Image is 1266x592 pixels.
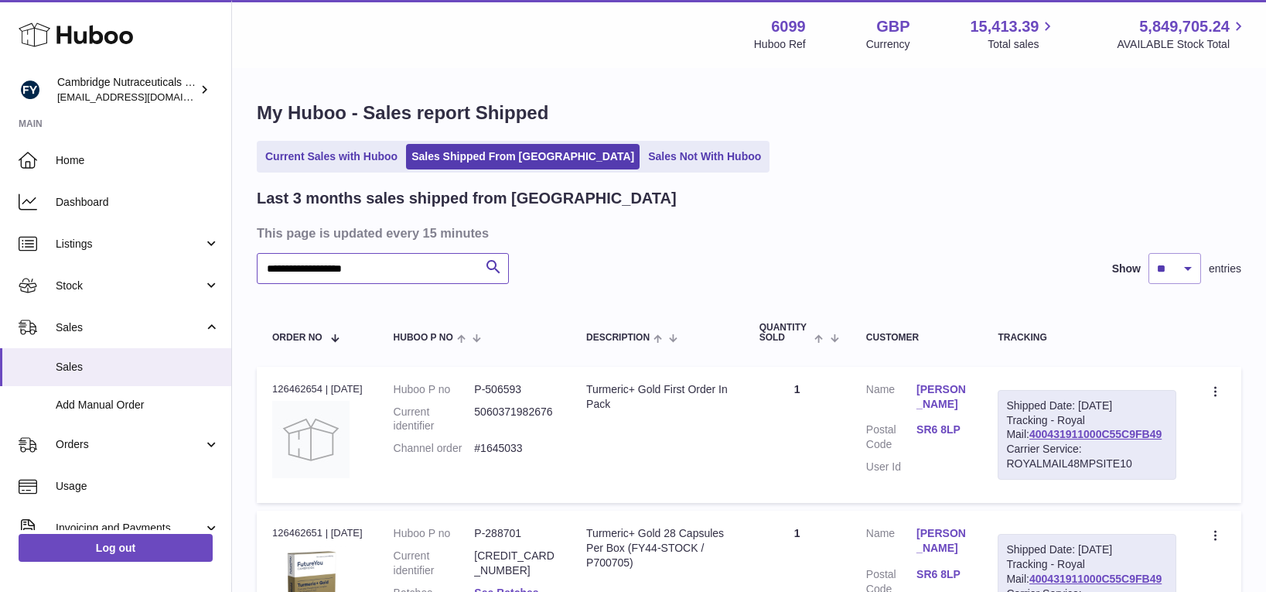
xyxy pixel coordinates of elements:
[866,37,910,52] div: Currency
[257,188,677,209] h2: Last 3 months sales shipped from [GEOGRAPHIC_DATA]
[394,441,475,456] dt: Channel order
[866,526,916,559] dt: Name
[866,423,916,452] dt: Postal Code
[1117,37,1247,52] span: AVAILABLE Stock Total
[394,526,475,541] dt: Huboo P no
[56,279,203,293] span: Stock
[56,398,220,412] span: Add Manual Order
[474,549,555,578] dd: [CREDIT_CARD_NUMBER]
[1209,262,1241,276] span: entries
[56,320,203,335] span: Sales
[1117,16,1247,52] a: 5,849,705.24 AVAILABLE Stock Total
[866,382,916,416] dt: Name
[57,75,196,104] div: Cambridge Nutraceuticals Ltd
[1029,428,1162,440] a: 400431911000C55C9FB49
[866,460,916,474] dt: User Id
[970,16,1056,52] a: 15,413.39 Total sales
[56,521,203,536] span: Invoicing and Payments
[998,333,1176,343] div: Tracking
[998,390,1176,480] div: Tracking - Royal Mail:
[394,333,453,343] span: Huboo P no
[56,437,203,452] span: Orders
[1112,262,1141,276] label: Show
[1029,573,1162,585] a: 400431911000C55C9FB49
[643,144,766,169] a: Sales Not With Huboo
[257,101,1241,125] h1: My Huboo - Sales report Shipped
[56,195,220,210] span: Dashboard
[916,567,967,582] a: SR6 8LP
[988,37,1056,52] span: Total sales
[56,360,220,375] span: Sales
[474,405,555,434] dd: 5060371982676
[1006,442,1168,471] div: Carrier Service: ROYALMAIL48MPSITE10
[771,16,806,37] strong: 6099
[754,37,806,52] div: Huboo Ref
[1139,16,1230,37] span: 5,849,705.24
[474,526,555,541] dd: P-288701
[586,382,729,412] div: Turmeric+ Gold First Order In Pack
[586,526,729,570] div: Turmeric+ Gold 28 Capsules Per Box (FY44-STOCK / P700705)
[272,526,363,540] div: 126462651 | [DATE]
[916,526,967,556] a: [PERSON_NAME]
[19,534,213,562] a: Log out
[57,91,227,103] span: [EMAIL_ADDRESS][DOMAIN_NAME]
[970,16,1039,37] span: 15,413.39
[586,333,650,343] span: Description
[916,382,967,412] a: [PERSON_NAME]
[866,333,967,343] div: Customer
[474,382,555,397] dd: P-506593
[916,423,967,437] a: SR6 8LP
[260,144,403,169] a: Current Sales with Huboo
[272,382,363,396] div: 126462654 | [DATE]
[406,144,640,169] a: Sales Shipped From [GEOGRAPHIC_DATA]
[1006,399,1168,413] div: Shipped Date: [DATE]
[1006,542,1168,557] div: Shipped Date: [DATE]
[19,78,42,101] img: huboo@camnutra.com
[56,237,203,252] span: Listings
[744,367,851,503] td: 1
[474,441,555,456] dd: #1645033
[272,401,350,478] img: no-photo.jpg
[56,479,220,494] span: Usage
[272,333,322,343] span: Order No
[56,153,220,168] span: Home
[257,224,1237,241] h3: This page is updated every 15 minutes
[394,382,475,397] dt: Huboo P no
[876,16,909,37] strong: GBP
[394,549,475,578] dt: Current identifier
[759,323,811,343] span: Quantity Sold
[394,405,475,434] dt: Current identifier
